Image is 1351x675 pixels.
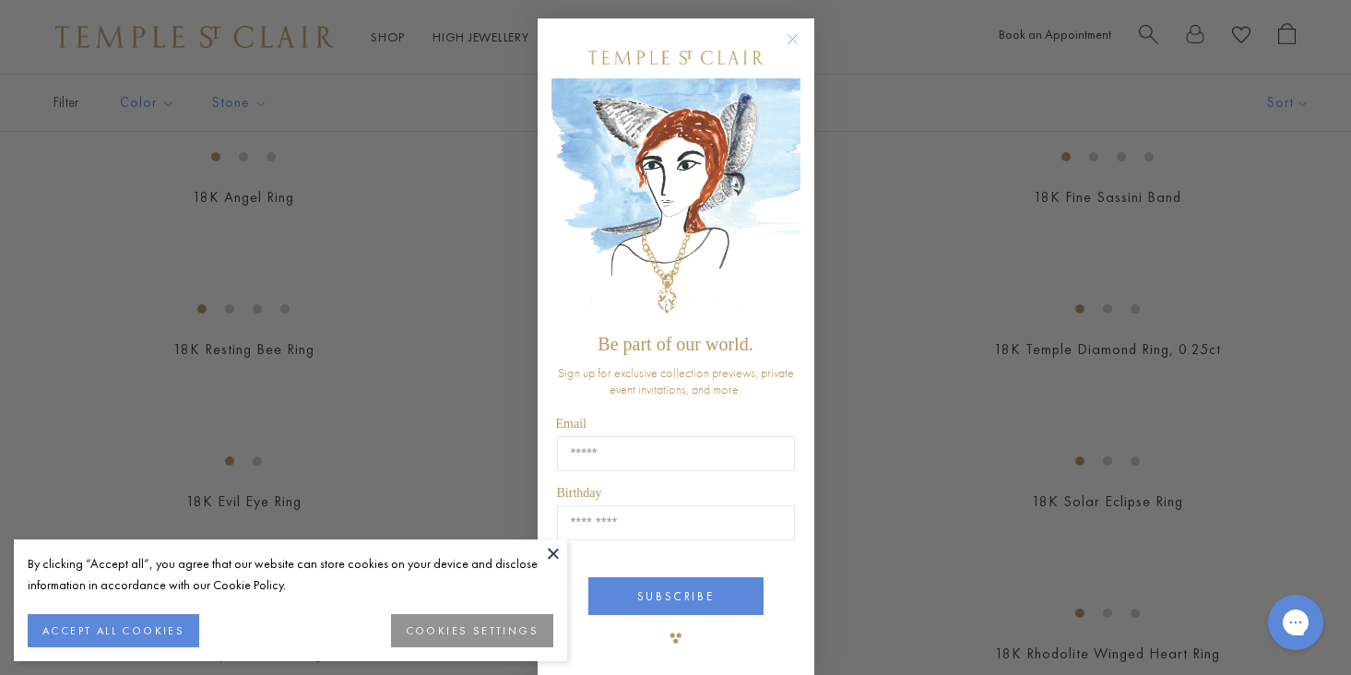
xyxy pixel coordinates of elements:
img: Temple St. Clair [588,51,764,65]
img: c4a9eb12-d91a-4d4a-8ee0-386386f4f338.jpeg [551,78,800,325]
button: ACCEPT ALL COOKIES [28,614,199,647]
div: By clicking “Accept all”, you agree that our website can store cookies on your device and disclos... [28,553,553,596]
button: Close dialog [790,37,813,60]
span: Email [556,417,587,431]
button: SUBSCRIBE [588,577,764,615]
button: COOKIES SETTINGS [391,614,553,647]
input: Email [557,436,795,471]
span: Be part of our world. [598,334,753,354]
iframe: Gorgias live chat messenger [1259,588,1333,657]
span: Sign up for exclusive collection previews, private event invitations, and more. [558,364,794,397]
img: TSC [658,620,694,657]
span: Birthday [557,486,602,500]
